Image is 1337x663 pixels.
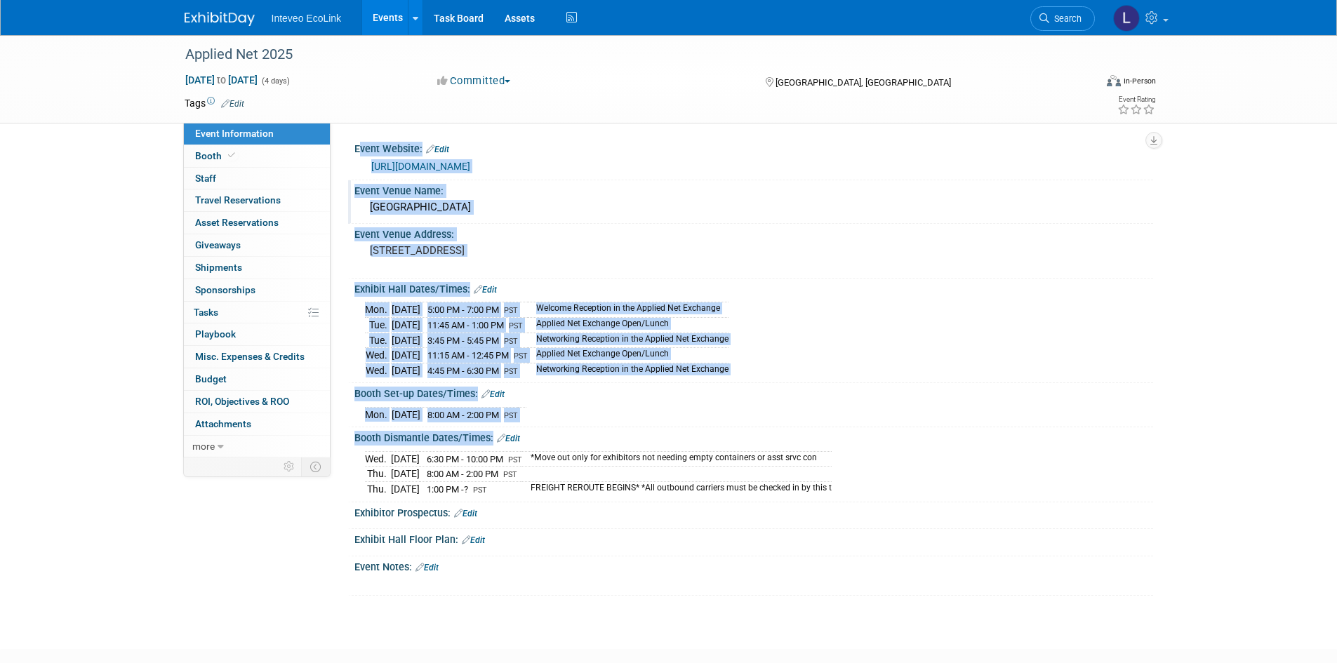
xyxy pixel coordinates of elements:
span: PST [504,306,518,315]
span: 8:00 AM - 2:00 PM [427,469,498,479]
div: Event Venue Name: [354,180,1153,198]
span: PST [509,321,523,330]
span: Tasks [194,307,218,318]
img: Luz Castillo [1113,5,1140,32]
span: 8:00 AM - 2:00 PM [427,410,499,420]
div: Exhibitor Prospectus: [354,502,1153,521]
span: Staff [195,173,216,184]
span: Misc. Expenses & Credits [195,351,305,362]
span: PST [503,470,517,479]
div: Booth Set-up Dates/Times: [354,383,1153,401]
span: 11:15 AM - 12:45 PM [427,350,509,361]
td: Tue. [365,318,392,333]
span: PST [504,367,518,376]
td: [DATE] [392,407,420,422]
div: [GEOGRAPHIC_DATA] [365,196,1143,218]
span: Inteveo EcoLink [272,13,342,24]
td: Wed. [365,363,392,377]
span: Booth [195,150,238,161]
a: Staff [184,168,330,189]
div: Booth Dismantle Dates/Times: [354,427,1153,446]
i: Booth reservation complete [228,152,235,159]
td: [DATE] [391,467,420,482]
td: Personalize Event Tab Strip [277,457,302,476]
td: *Move out only for exhibitors not needing empty containers or asst srvc con [522,451,832,467]
div: Exhibit Hall Floor Plan: [354,529,1153,547]
td: Tue. [365,333,392,348]
a: Edit [221,99,244,109]
a: Search [1030,6,1095,31]
div: Event Website: [354,138,1153,156]
td: [DATE] [392,333,420,348]
td: [DATE] [392,348,420,363]
a: Edit [497,434,520,443]
a: [URL][DOMAIN_NAME] [371,161,470,172]
a: Edit [481,389,505,399]
span: 1:00 PM - [427,484,470,495]
td: Networking Reception in the Applied Net Exchange [528,333,729,348]
div: Event Venue Address: [354,224,1153,241]
a: Edit [426,145,449,154]
a: Budget [184,368,330,390]
td: [DATE] [392,363,420,377]
a: Edit [415,563,439,572]
a: ROI, Objectives & ROO [184,391,330,413]
span: Budget [195,373,227,384]
td: Wed. [365,348,392,363]
td: FREIGHT REROUTE BEGINS* *All outbound carriers must be checked in by this t [522,482,832,497]
span: Playbook [195,328,236,340]
button: Committed [432,74,516,88]
span: PST [504,337,518,346]
a: Asset Reservations [184,212,330,234]
a: Edit [462,535,485,545]
td: Thu. [365,467,391,482]
a: Shipments [184,257,330,279]
a: Sponsorships [184,279,330,301]
img: ExhibitDay [185,12,255,26]
a: Booth [184,145,330,167]
a: Misc. Expenses & Credits [184,346,330,368]
td: Thu. [365,482,391,497]
span: ROI, Objectives & ROO [195,396,289,407]
img: Format-Inperson.png [1107,75,1121,86]
span: 6:30 PM - 10:00 PM [427,454,503,464]
span: Travel Reservations [195,194,281,206]
div: Event Format [1012,73,1157,94]
a: more [184,436,330,457]
span: 5:00 PM - 7:00 PM [427,304,499,315]
span: Search [1049,13,1082,24]
a: Giveaways [184,234,330,256]
span: 11:45 AM - 1:00 PM [427,320,504,330]
span: 4:45 PM - 6:30 PM [427,366,499,376]
td: Applied Net Exchange Open/Lunch [528,318,729,333]
span: PST [514,351,528,361]
td: Tags [185,96,244,110]
div: Exhibit Hall Dates/Times: [354,279,1153,297]
td: [DATE] [392,302,420,318]
pre: [STREET_ADDRESS] [370,244,672,257]
td: Mon. [365,302,392,318]
span: to [215,74,228,86]
span: Asset Reservations [195,217,279,228]
td: [DATE] [391,451,420,467]
span: PST [504,411,518,420]
a: Event Information [184,123,330,145]
a: Travel Reservations [184,189,330,211]
td: Welcome Reception in the Applied Net Exchange [528,302,729,318]
div: Applied Net 2025 [180,42,1074,67]
span: Attachments [195,418,251,429]
span: ? [464,484,468,495]
td: [DATE] [392,318,420,333]
a: Edit [454,509,477,518]
span: [GEOGRAPHIC_DATA], [GEOGRAPHIC_DATA] [776,77,951,88]
span: [DATE] [DATE] [185,74,258,86]
td: Toggle Event Tabs [301,457,330,476]
span: 3:45 PM - 5:45 PM [427,335,499,346]
span: more [192,441,215,452]
a: Edit [474,285,497,295]
span: PST [473,485,487,495]
div: Event Notes: [354,556,1153,575]
a: Attachments [184,413,330,435]
div: Event Rating [1117,96,1155,103]
td: Wed. [365,451,391,467]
